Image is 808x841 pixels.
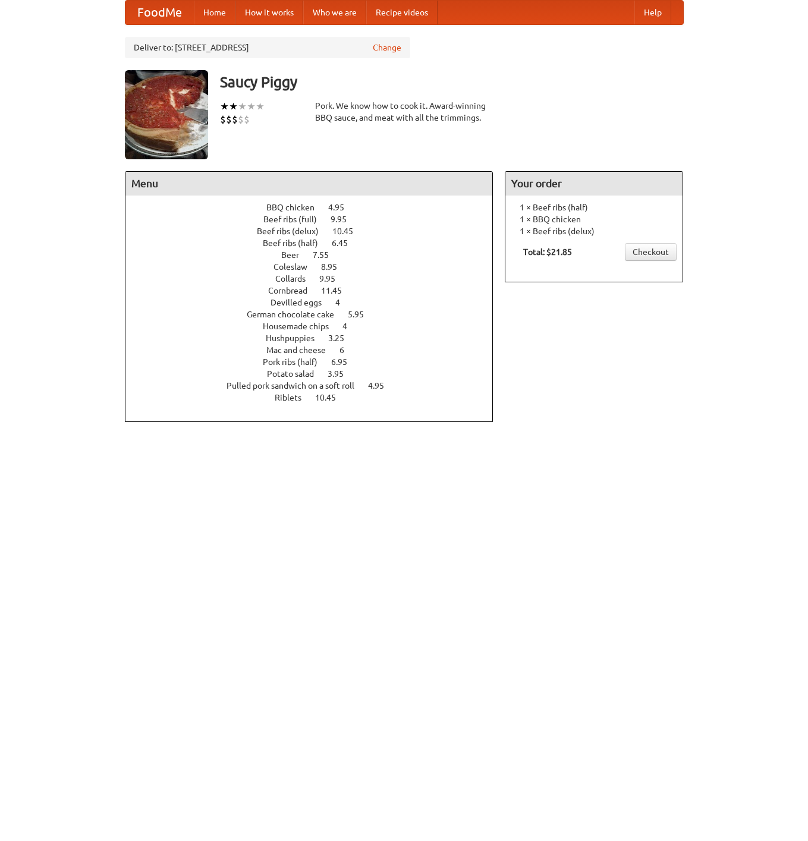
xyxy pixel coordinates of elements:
[263,322,369,331] a: Housemade chips 4
[273,262,359,272] a: Coleslaw 8.95
[275,393,313,402] span: Riblets
[263,238,370,248] a: Beef ribs (half) 6.45
[125,37,410,58] div: Deliver to: [STREET_ADDRESS]
[247,100,256,113] li: ★
[268,286,364,295] a: Cornbread 11.45
[125,70,208,159] img: angular.jpg
[281,250,351,260] a: Beer 7.55
[342,322,359,331] span: 4
[368,381,396,390] span: 4.95
[523,247,572,257] b: Total: $21.85
[332,238,360,248] span: 6.45
[267,369,366,379] a: Potato salad 3.95
[263,322,341,331] span: Housemade chips
[244,113,250,126] li: $
[266,333,366,343] a: Hushpuppies 3.25
[332,226,365,236] span: 10.45
[275,274,317,284] span: Collards
[328,369,356,379] span: 3.95
[235,1,303,24] a: How it works
[266,333,326,343] span: Hushpuppies
[328,333,356,343] span: 3.25
[263,215,329,224] span: Beef ribs (full)
[303,1,366,24] a: Who we are
[275,274,357,284] a: Collards 9.95
[321,286,354,295] span: 11.45
[232,113,238,126] li: $
[319,274,347,284] span: 9.95
[315,393,348,402] span: 10.45
[328,203,356,212] span: 4.95
[256,100,265,113] li: ★
[263,238,330,248] span: Beef ribs (half)
[247,310,386,319] a: German chocolate cake 5.95
[226,113,232,126] li: $
[227,381,406,390] a: Pulled pork sandwich on a soft roll 4.95
[505,172,683,196] h4: Your order
[348,310,376,319] span: 5.95
[511,201,677,213] li: 1 × Beef ribs (half)
[267,369,326,379] span: Potato salad
[625,243,677,261] a: Checkout
[511,213,677,225] li: 1 × BBQ chicken
[238,100,247,113] li: ★
[238,113,244,126] li: $
[634,1,671,24] a: Help
[271,298,362,307] a: Devilled eggs 4
[257,226,375,236] a: Beef ribs (delux) 10.45
[511,225,677,237] li: 1 × Beef ribs (delux)
[268,286,319,295] span: Cornbread
[257,226,331,236] span: Beef ribs (delux)
[331,215,359,224] span: 9.95
[273,262,319,272] span: Coleslaw
[263,215,369,224] a: Beef ribs (full) 9.95
[315,100,493,124] div: Pork. We know how to cook it. Award-winning BBQ sauce, and meat with all the trimmings.
[247,310,346,319] span: German chocolate cake
[266,345,338,355] span: Mac and cheese
[321,262,349,272] span: 8.95
[263,357,369,367] a: Pork ribs (half) 6.95
[335,298,352,307] span: 4
[220,70,684,94] h3: Saucy Piggy
[266,345,366,355] a: Mac and cheese 6
[194,1,235,24] a: Home
[125,172,493,196] h4: Menu
[263,357,329,367] span: Pork ribs (half)
[266,203,326,212] span: BBQ chicken
[275,393,358,402] a: Riblets 10.45
[366,1,438,24] a: Recipe videos
[281,250,311,260] span: Beer
[271,298,334,307] span: Devilled eggs
[339,345,356,355] span: 6
[220,100,229,113] li: ★
[313,250,341,260] span: 7.55
[229,100,238,113] li: ★
[220,113,226,126] li: $
[373,42,401,53] a: Change
[266,203,366,212] a: BBQ chicken 4.95
[125,1,194,24] a: FoodMe
[331,357,359,367] span: 6.95
[227,381,366,390] span: Pulled pork sandwich on a soft roll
